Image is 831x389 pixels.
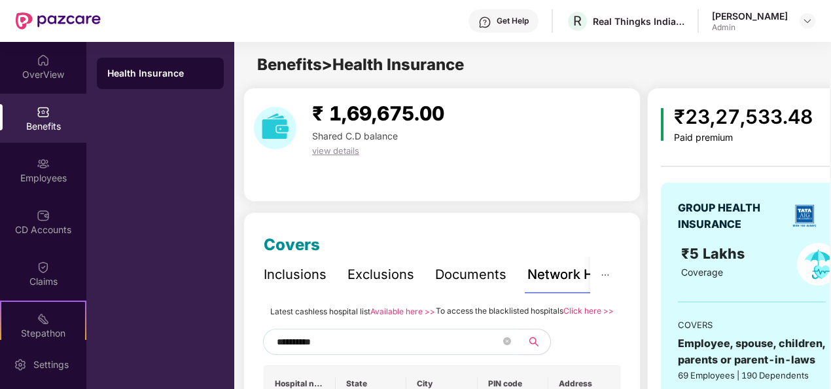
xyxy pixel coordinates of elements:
span: ellipsis [601,270,610,280]
img: insurerLogo [788,199,821,232]
div: GROUP HEALTH INSURANCE [678,200,784,232]
img: svg+xml;base64,PHN2ZyBpZD0iSGVscC0zMngzMiIgeG1sbnM9Imh0dHA6Ly93d3cudzMub3JnLzIwMDAvc3ZnIiB3aWR0aD... [478,16,491,29]
div: ₹23,27,533.48 [674,102,813,132]
span: Address [559,379,609,389]
span: Shared C.D balance [312,130,398,141]
span: view details [312,145,359,156]
span: close-circle [503,337,511,345]
div: Real Thingks India Private Limited [593,15,684,28]
img: svg+xml;base64,PHN2ZyBpZD0iQmVuZWZpdHMiIHhtbG5zPSJodHRwOi8vd3d3LnczLm9yZy8yMDAwL3N2ZyIgd2lkdGg9Ij... [37,105,50,119]
span: Coverage [681,267,723,278]
div: [PERSON_NAME] [712,10,788,22]
span: Latest cashless hospital list [270,306,370,316]
img: svg+xml;base64,PHN2ZyBpZD0iRHJvcGRvd24tMzJ4MzIiIHhtbG5zPSJodHRwOi8vd3d3LnczLm9yZy8yMDAwL3N2ZyIgd2... [802,16,813,26]
span: R [573,13,582,29]
img: download [254,107,296,149]
div: Settings [29,358,73,371]
img: svg+xml;base64,PHN2ZyBpZD0iQ2xhaW0iIHhtbG5zPSJodHRwOi8vd3d3LnczLm9yZy8yMDAwL3N2ZyIgd2lkdGg9IjIwIi... [37,261,50,274]
a: Click here >> [563,306,614,316]
span: Benefits > Health Insurance [257,55,464,74]
div: Paid premium [674,132,813,143]
div: Inclusions [264,265,327,285]
img: icon [661,108,664,141]
span: ₹ 1,69,675.00 [312,102,444,125]
img: svg+xml;base64,PHN2ZyBpZD0iRW1wbG95ZWVzIiB4bWxucz0iaHR0cDovL3d3dy53My5vcmcvMjAwMC9zdmciIHdpZHRoPS... [37,157,50,170]
img: svg+xml;base64,PHN2ZyB4bWxucz0iaHR0cDovL3d3dy53My5vcmcvMjAwMC9zdmciIHdpZHRoPSIyMSIgaGVpZ2h0PSIyMC... [37,312,50,325]
img: New Pazcare Logo [16,12,101,29]
div: Admin [712,22,788,33]
div: Employee, spouse, children, parents or parent-in-laws [678,335,826,368]
div: Exclusions [347,265,414,285]
span: Hospital name [275,379,325,389]
div: Network Hospitals [527,265,642,285]
div: Get Help [497,16,529,26]
div: Stepathon [1,327,85,340]
div: 69 Employees | 190 Dependents [678,369,826,382]
img: svg+xml;base64,PHN2ZyBpZD0iQ0RfQWNjb3VudHMiIGRhdGEtbmFtZT0iQ0QgQWNjb3VudHMiIHhtbG5zPSJodHRwOi8vd3... [37,209,50,222]
span: Covers [264,235,320,254]
span: To access the blacklisted hospitals [436,306,563,316]
button: search [518,329,551,355]
div: Health Insurance [107,67,213,80]
span: search [518,337,550,347]
span: close-circle [503,335,511,348]
div: Documents [435,265,506,285]
a: Available here >> [370,306,435,316]
div: COVERS [678,318,826,331]
img: svg+xml;base64,PHN2ZyBpZD0iSG9tZSIgeG1sbnM9Imh0dHA6Ly93d3cudzMub3JnLzIwMDAvc3ZnIiB3aWR0aD0iMjAiIG... [37,54,50,67]
img: svg+xml;base64,PHN2ZyBpZD0iU2V0dGluZy0yMHgyMCIgeG1sbnM9Imh0dHA6Ly93d3cudzMub3JnLzIwMDAvc3ZnIiB3aW... [14,358,27,371]
button: ellipsis [590,257,620,293]
span: ₹5 Lakhs [681,245,749,262]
